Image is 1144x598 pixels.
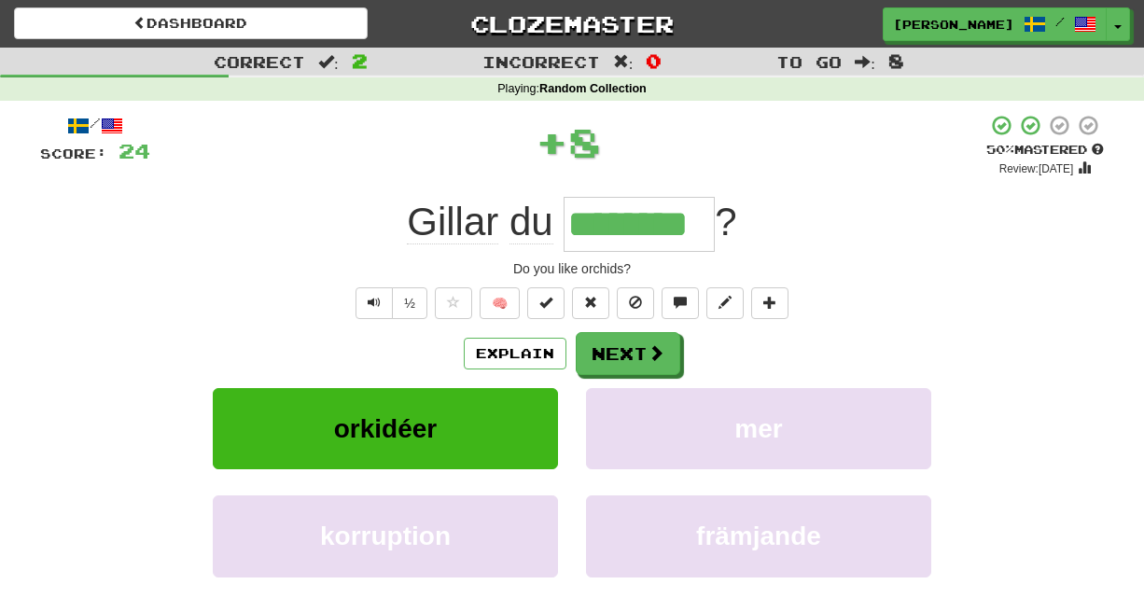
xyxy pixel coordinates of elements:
span: 24 [119,139,150,162]
span: du [509,200,553,244]
span: 0 [646,49,662,72]
button: främjande [586,495,931,577]
a: Clozemaster [396,7,749,40]
span: 2 [352,49,368,72]
span: [PERSON_NAME] [893,16,1014,33]
button: Set this sentence to 100% Mastered (alt+m) [527,287,565,319]
button: Favorite sentence (alt+f) [435,287,472,319]
span: Score: [40,146,107,161]
button: Ignore sentence (alt+i) [617,287,654,319]
span: : [318,54,339,70]
button: Play sentence audio (ctl+space) [356,287,393,319]
button: mer [586,388,931,469]
span: Gillar [407,200,498,244]
button: orkidéer [213,388,558,469]
span: Incorrect [482,52,600,71]
span: 8 [568,118,601,165]
div: Text-to-speech controls [352,287,427,319]
button: ½ [392,287,427,319]
button: Discuss sentence (alt+u) [662,287,699,319]
div: Do you like orchids? [40,259,1104,278]
span: : [613,54,634,70]
span: korruption [320,522,451,550]
a: Dashboard [14,7,368,39]
a: [PERSON_NAME] / [883,7,1107,41]
button: 🧠 [480,287,520,319]
button: Edit sentence (alt+d) [706,287,744,319]
span: + [536,114,568,170]
span: Correct [214,52,305,71]
span: To go [776,52,842,71]
span: ? [715,200,736,243]
div: / [40,114,150,137]
span: främjande [696,522,821,550]
button: Explain [464,338,566,369]
strong: Random Collection [539,82,647,95]
span: orkidéer [334,414,438,443]
span: 8 [888,49,904,72]
small: Review: [DATE] [999,162,1074,175]
span: : [855,54,875,70]
span: mer [734,414,782,443]
span: 50 % [986,142,1014,157]
button: Next [576,332,680,375]
button: Add to collection (alt+a) [751,287,788,319]
button: Reset to 0% Mastered (alt+r) [572,287,609,319]
div: Mastered [986,142,1104,159]
span: / [1055,15,1065,28]
button: korruption [213,495,558,577]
